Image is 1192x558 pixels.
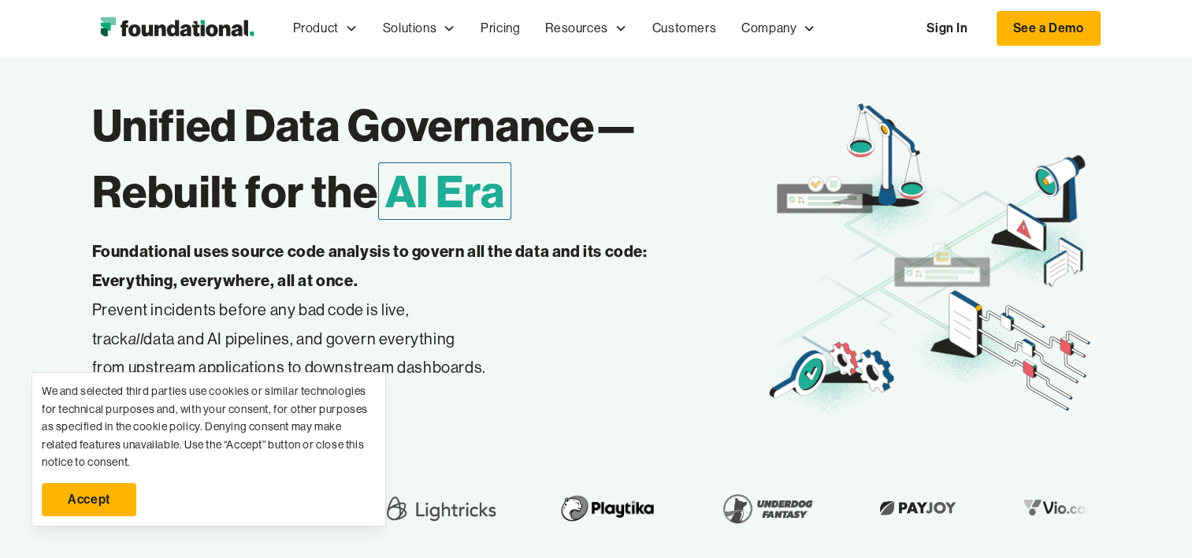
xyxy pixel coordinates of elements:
[378,162,512,220] span: AI Era
[42,483,136,516] a: Accept
[383,18,436,39] div: Solutions
[92,241,648,290] strong: Foundational uses source code analysis to govern all the data and its code: Everything, everywher...
[640,2,729,54] a: Customers
[545,18,607,39] div: Resources
[370,2,468,54] div: Solutions
[128,329,144,348] em: all
[804,496,896,520] img: Vio.com
[997,11,1101,46] a: See a Demo
[92,13,262,44] a: home
[503,486,611,530] img: Underdog Fantasy
[92,13,262,44] img: Foundational Logo
[911,12,983,45] a: Sign In
[533,2,639,54] div: Resources
[293,18,339,39] div: Product
[1041,496,1134,520] img: BigPanda
[92,237,697,382] p: Prevent incidents before any bad code is live, track data and AI pipelines, and govern everything...
[92,92,764,225] h1: Unified Data Governance— Rebuilt for the
[280,2,370,54] div: Product
[661,496,754,520] img: Payjoy
[729,2,828,54] div: Company
[741,18,797,39] div: Company
[468,2,533,54] a: Pricing
[1113,482,1192,558] iframe: Chat Widget
[42,382,376,471] div: We and selected third parties use cookies or similar technologies for technical purposes and, wit...
[946,486,990,530] img: SuperPlay
[340,486,453,530] img: Playtika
